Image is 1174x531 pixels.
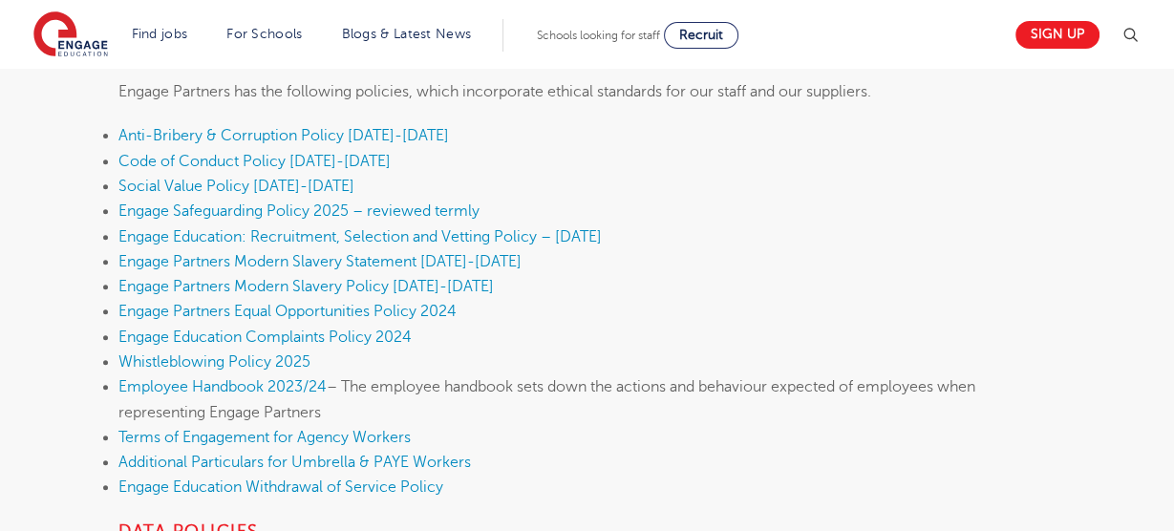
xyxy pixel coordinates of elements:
[118,153,391,170] a: Code of Conduct Policy [DATE]-[DATE]
[118,178,354,195] a: Social Value Policy [DATE]-[DATE]
[1015,21,1099,49] a: Sign up
[118,228,602,245] a: Engage Education: Recruitment, Selection and Vetting Policy – [DATE]
[118,278,494,295] a: Engage Partners Modern Slavery Policy [DATE]-[DATE]
[342,27,472,41] a: Blogs & Latest News
[118,429,411,446] a: Terms of Engagement for Agency Workers
[118,79,1056,104] p: Engage Partners has the following policies, which incorporate ethical standards for our staff and...
[118,378,327,395] a: Employee Handbook 2023/24
[118,478,443,496] a: Engage Education Withdrawal of Service Policy
[118,202,480,220] a: Engage Safeguarding Policy 2025 – reviewed termly
[537,29,660,42] span: Schools looking for staff
[226,27,302,41] a: For Schools
[664,22,738,49] a: Recruit
[118,253,522,270] a: Engage Partners Modern Slavery Statement [DATE]-[DATE]
[679,28,723,42] span: Recruit
[118,329,412,346] a: Engage Education Complaints Policy 2024
[118,454,471,471] a: Additional Particulars for Umbrella & PAYE Workers
[118,303,457,320] a: Engage Partners Equal Opportunities Policy 2024
[132,27,188,41] a: Find jobs
[118,127,449,144] a: Anti-Bribery & Corruption Policy [DATE]-[DATE]
[118,353,310,371] a: Whistleblowing Policy 2025
[118,378,975,420] span: – The employee handbook sets down the actions and behaviour expected of employees when representi...
[33,11,108,59] img: Engage Education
